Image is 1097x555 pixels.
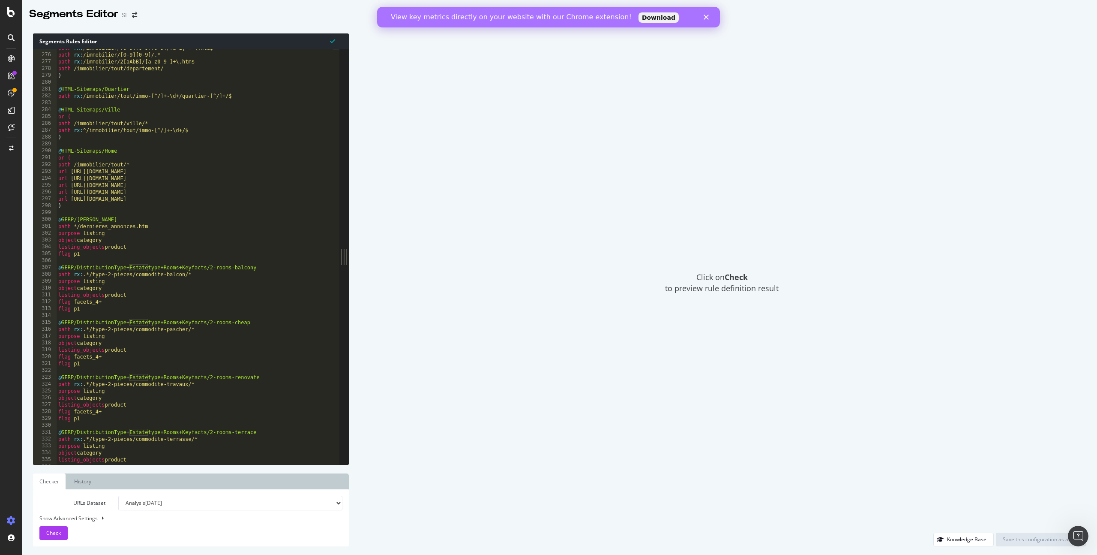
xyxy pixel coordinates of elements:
[33,161,57,168] div: 292
[33,33,349,49] div: Segments Rules Editor
[33,93,57,100] div: 282
[33,319,57,326] div: 315
[33,182,57,189] div: 295
[33,175,57,182] div: 294
[46,529,61,537] span: Check
[33,408,57,415] div: 328
[33,106,57,113] div: 284
[33,196,57,202] div: 297
[33,120,57,127] div: 286
[33,264,57,271] div: 307
[122,11,129,19] div: SL
[33,230,57,237] div: 302
[29,7,118,21] div: Segments Editor
[33,347,57,353] div: 319
[33,401,57,408] div: 327
[33,326,57,333] div: 316
[33,429,57,436] div: 331
[725,272,748,282] strong: Check
[665,272,779,294] span: Click on to preview rule definition result
[33,51,57,58] div: 276
[33,474,66,489] a: Checker
[33,374,57,381] div: 323
[33,278,57,285] div: 309
[33,333,57,340] div: 317
[39,526,68,540] button: Check
[33,168,57,175] div: 293
[996,533,1086,546] button: Save this configuration as active
[33,202,57,209] div: 298
[33,113,57,120] div: 285
[33,223,57,230] div: 301
[1068,526,1088,546] iframe: Intercom live chat
[33,257,57,264] div: 306
[33,65,57,72] div: 278
[33,449,57,456] div: 334
[33,141,57,148] div: 289
[1003,536,1079,543] div: Save this configuration as active
[33,422,57,429] div: 330
[933,533,994,546] button: Knowledge Base
[33,271,57,278] div: 308
[33,209,57,216] div: 299
[33,381,57,388] div: 324
[33,312,57,319] div: 314
[33,463,57,470] div: 336
[33,415,57,422] div: 329
[33,154,57,161] div: 291
[33,367,57,374] div: 322
[33,250,57,257] div: 305
[33,456,57,463] div: 335
[377,7,720,27] iframe: Intercom live chat bannière
[33,237,57,244] div: 303
[33,79,57,86] div: 280
[933,536,994,543] a: Knowledge Base
[330,37,335,45] span: Syntax is valid
[33,305,57,312] div: 313
[33,388,57,395] div: 325
[33,58,57,65] div: 277
[68,474,98,489] a: History
[33,72,57,79] div: 279
[33,360,57,367] div: 321
[33,436,57,443] div: 332
[33,353,57,360] div: 320
[33,127,57,134] div: 287
[33,496,112,510] label: URLs Dataset
[33,395,57,401] div: 326
[33,340,57,347] div: 318
[33,189,57,196] div: 296
[33,299,57,305] div: 312
[33,148,57,154] div: 290
[33,134,57,141] div: 288
[33,292,57,299] div: 311
[132,12,137,18] div: arrow-right-arrow-left
[33,100,57,106] div: 283
[947,536,986,543] div: Knowledge Base
[33,443,57,449] div: 333
[33,515,336,522] div: Show Advanced Settings
[33,216,57,223] div: 300
[33,86,57,93] div: 281
[33,285,57,292] div: 310
[33,244,57,250] div: 304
